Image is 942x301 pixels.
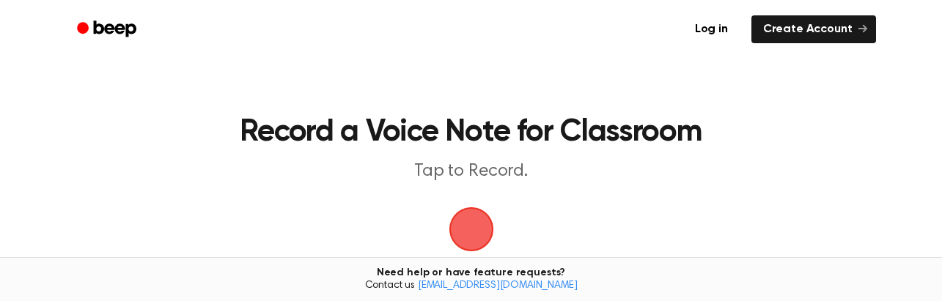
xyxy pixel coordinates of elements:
[67,15,150,44] a: Beep
[680,12,743,46] a: Log in
[9,280,933,293] span: Contact us
[449,207,493,251] img: Beep Logo
[190,160,753,184] p: Tap to Record.
[418,280,578,291] a: [EMAIL_ADDRESS][DOMAIN_NAME]
[158,117,784,148] h1: Record a Voice Note for Classroom
[751,15,876,43] a: Create Account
